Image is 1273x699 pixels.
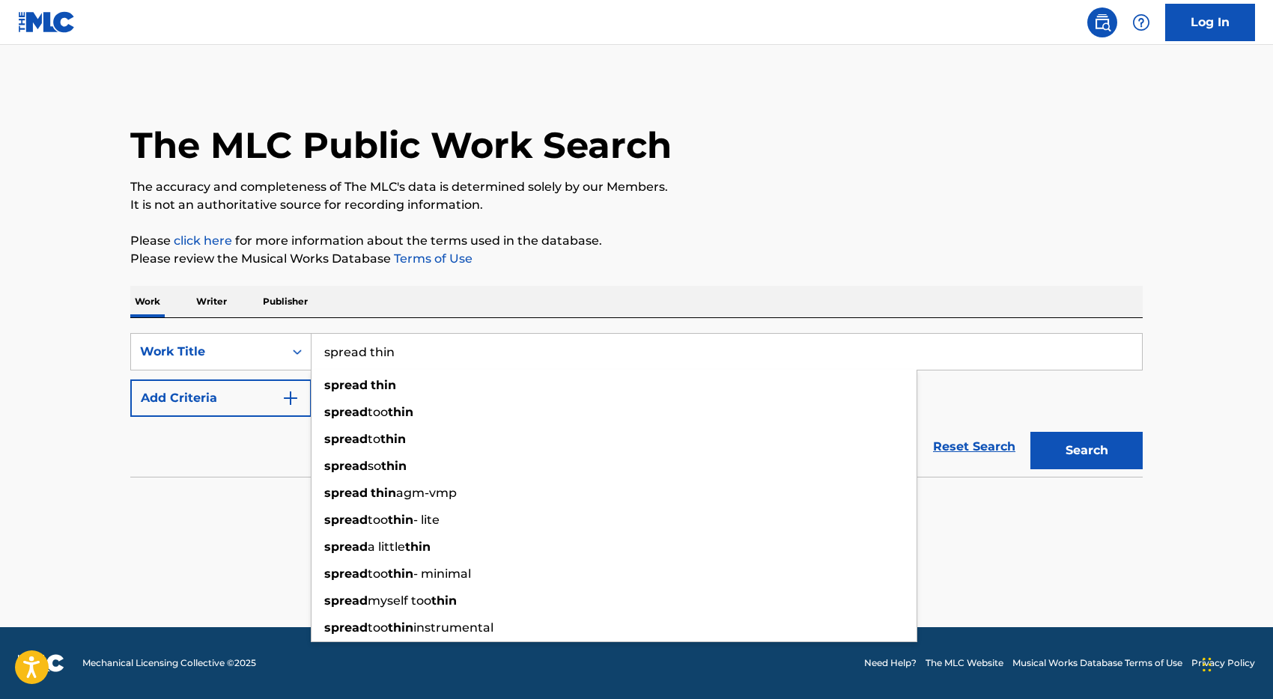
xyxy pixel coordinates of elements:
p: Publisher [258,286,312,317]
strong: spread [324,459,368,473]
strong: spread [324,620,368,635]
span: agm-vmp [396,486,457,500]
span: myself too [368,593,431,608]
a: The MLC Website [926,656,1003,670]
span: a little [368,540,405,554]
strong: spread [324,486,368,500]
a: Log In [1165,4,1255,41]
strong: thin [388,620,413,635]
div: Work Title [140,343,275,361]
strong: spread [324,432,368,446]
strong: spread [324,405,368,419]
strong: thin [381,459,407,473]
iframe: Chat Widget [1198,627,1273,699]
strong: spread [324,540,368,554]
p: It is not an authoritative source for recording information. [130,196,1143,214]
img: logo [18,654,64,672]
a: Public Search [1087,7,1117,37]
span: too [368,405,388,419]
strong: thin [380,432,406,446]
strong: thin [405,540,431,554]
p: Writer [192,286,231,317]
a: Musical Works Database Terms of Use [1012,656,1182,670]
a: Terms of Use [391,251,473,266]
span: - minimal [413,567,471,581]
strong: thin [388,513,413,527]
form: Search Form [130,333,1143,477]
button: Search [1030,432,1143,469]
span: instrumental [413,620,493,635]
a: Reset Search [926,430,1023,463]
strong: spread [324,567,368,581]
p: Please review the Musical Works Database [130,250,1143,268]
strong: thin [388,405,413,419]
p: The accuracy and completeness of The MLC's data is determined solely by our Members. [130,178,1143,196]
span: so [368,459,381,473]
img: search [1093,13,1111,31]
p: Work [130,286,165,317]
a: Privacy Policy [1191,656,1255,670]
strong: spread [324,513,368,527]
img: help [1132,13,1150,31]
span: - lite [413,513,440,527]
strong: thin [431,593,457,608]
strong: spread [324,378,368,392]
strong: thin [388,567,413,581]
strong: thin [371,486,396,500]
div: Help [1126,7,1156,37]
strong: thin [371,378,396,392]
button: Add Criteria [130,379,312,417]
span: too [368,620,388,635]
img: 9d2ae6d4665cec9f34b9.svg [282,389,300,407]
div: Drag [1203,642,1212,687]
strong: spread [324,593,368,608]
span: too [368,513,388,527]
p: Please for more information about the terms used in the database. [130,232,1143,250]
a: Need Help? [864,656,917,670]
span: to [368,432,380,446]
a: click here [174,233,232,248]
h1: The MLC Public Work Search [130,123,672,168]
span: Mechanical Licensing Collective © 2025 [82,656,256,670]
span: too [368,567,388,581]
img: MLC Logo [18,11,76,33]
